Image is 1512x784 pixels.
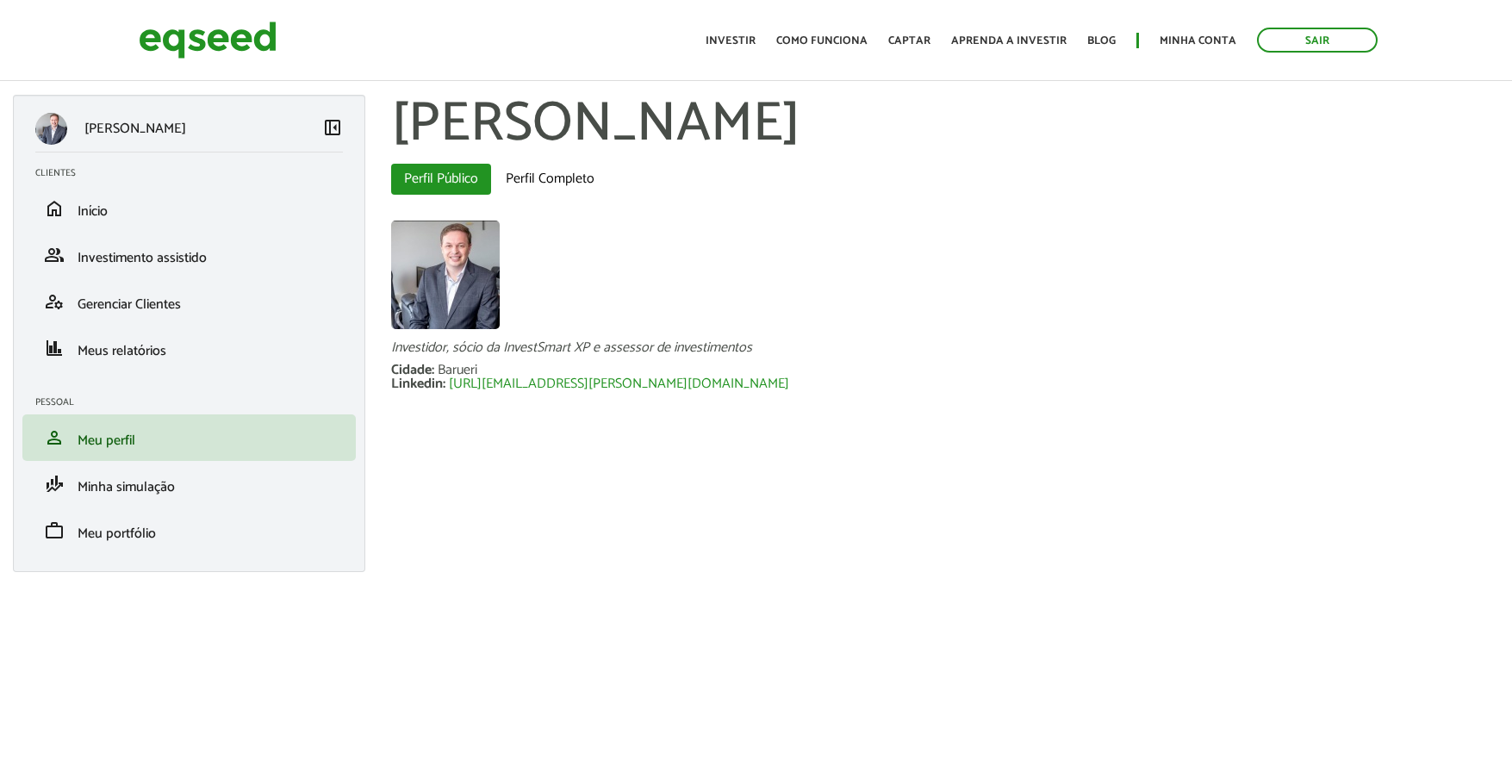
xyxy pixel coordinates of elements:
[35,338,343,358] a: financeMeus relatórios
[44,427,65,448] span: person
[44,245,65,265] span: group
[78,476,175,499] span: Minha simulação
[322,117,343,138] span: left_panel_close
[391,221,500,329] a: Ver perfil do usuário.
[888,35,930,47] a: Captar
[391,377,449,391] div: Linkedin
[706,35,756,47] a: Investir
[84,121,186,137] p: [PERSON_NAME]
[44,338,65,358] span: finance
[35,427,343,448] a: personMeu perfil
[78,339,166,363] span: Meus relatórios
[35,520,343,541] a: workMeu portfólio
[35,198,343,219] a: homeInício
[44,520,65,541] span: work
[1257,28,1378,53] a: Sair
[22,325,356,371] li: Meus relatórios
[1160,35,1236,47] a: Minha conta
[35,397,356,408] h2: Pessoal
[35,245,343,265] a: groupInvestimento assistido
[44,474,65,495] span: finance_mode
[443,372,445,395] span: :
[438,364,477,377] div: Barueri
[391,95,1499,155] h1: [PERSON_NAME]
[78,522,156,545] span: Meu portfólio
[951,35,1067,47] a: Aprenda a investir
[35,474,343,495] a: finance_modeMinha simulação
[78,200,108,223] span: Início
[35,168,356,178] h2: Clientes
[1087,35,1116,47] a: Blog
[776,35,868,47] a: Como funciona
[78,429,135,452] span: Meu perfil
[391,164,491,195] a: Perfil Público
[22,185,356,232] li: Início
[35,291,343,312] a: manage_accountsGerenciar Clientes
[322,117,343,141] a: Colapsar menu
[22,278,356,325] li: Gerenciar Clientes
[22,232,356,278] li: Investimento assistido
[22,414,356,461] li: Meu perfil
[44,198,65,219] span: home
[391,364,438,377] div: Cidade
[22,507,356,554] li: Meu portfólio
[78,293,181,316] span: Gerenciar Clientes
[139,17,277,63] img: EqSeed
[44,291,65,312] span: manage_accounts
[22,461,356,507] li: Minha simulação
[78,246,207,270] span: Investimento assistido
[493,164,607,195] a: Perfil Completo
[391,221,500,329] img: Foto de ABRAHAO DE GODOY
[449,377,789,391] a: [URL][EMAIL_ADDRESS][PERSON_NAME][DOMAIN_NAME]
[391,341,1499,355] div: Investidor, sócio da InvestSmart XP e assessor de investimentos
[432,358,434,382] span: :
